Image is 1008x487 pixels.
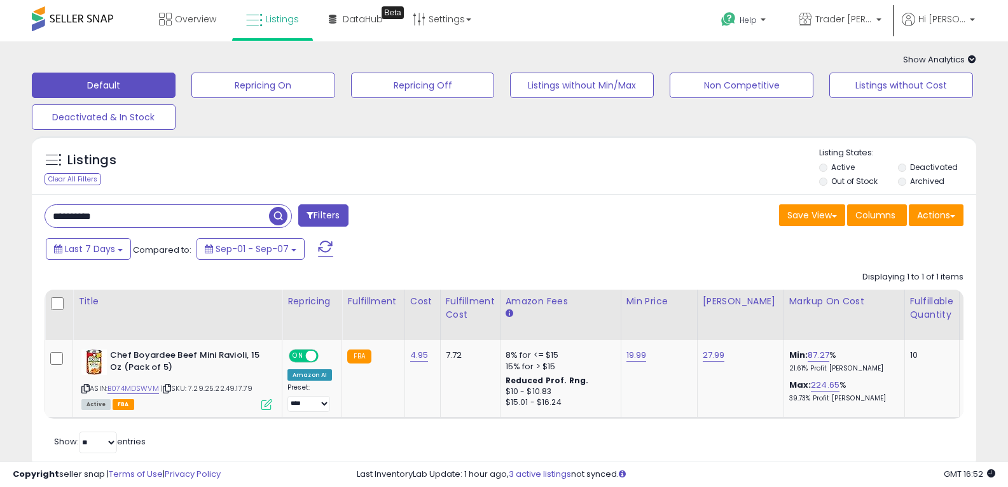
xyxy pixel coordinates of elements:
a: Privacy Policy [165,468,221,480]
a: Terms of Use [109,468,163,480]
button: Listings without Min/Max [510,73,654,98]
div: Amazon Fees [506,295,616,308]
label: Archived [910,176,944,187]
button: Listings without Cost [829,73,973,98]
span: | SKU: 7.29.25.22.49.17.79 [161,383,252,393]
button: Save View [779,204,845,226]
span: Overview [175,13,216,25]
div: 7.72 [446,349,490,361]
button: Filters [298,204,348,227]
div: Cost [410,295,435,308]
p: 21.61% Profit [PERSON_NAME] [789,364,895,373]
button: Columns [847,204,907,226]
span: Help [740,15,757,25]
div: % [789,379,895,403]
span: Last 7 Days [65,243,115,255]
div: Clear All Filters [45,173,101,185]
span: OFF [317,351,337,362]
div: Last InventoryLab Update: 1 hour ago, not synced. [357,469,995,481]
span: ON [290,351,306,362]
div: Min Price [626,295,692,308]
div: Fulfillment Cost [446,295,495,321]
div: Fulfillable Quantity [910,295,954,321]
button: Default [32,73,176,98]
button: Sep-01 - Sep-07 [197,238,305,260]
div: 15% for > $15 [506,361,611,372]
span: Listings [266,13,299,25]
a: Help [711,2,778,41]
div: 8% for <= $15 [506,349,611,361]
div: ASIN: [81,349,272,409]
strong: Copyright [13,468,59,480]
p: 39.73% Profit [PERSON_NAME] [789,394,895,403]
button: Repricing On [191,73,335,98]
th: The percentage added to the cost of goods (COGS) that forms the calculator for Min & Max prices. [784,290,904,340]
i: Get Help [721,11,736,27]
div: Amazon AI [287,369,332,381]
div: $15.01 - $16.24 [506,397,611,408]
span: Show: entries [54,435,146,448]
small: Amazon Fees. [506,308,513,320]
span: 2025-09-15 16:52 GMT [944,468,995,480]
a: 19.99 [626,349,647,362]
small: FBA [347,349,371,363]
div: Title [78,295,277,308]
label: Active [831,162,855,173]
span: Sep-01 - Sep-07 [216,243,289,255]
p: Listing States: [819,147,976,159]
div: [PERSON_NAME] [703,295,778,308]
img: 51ONZb-x7RL._SL40_.jpg [81,349,107,375]
h5: Listings [67,152,116,169]
a: 3 active listings [509,468,571,480]
span: Trader [PERSON_NAME] [815,13,873,25]
div: Markup on Cost [789,295,899,308]
button: Non Competitive [670,73,813,98]
b: Reduced Prof. Rng. [506,375,589,386]
b: Min: [789,349,808,361]
a: 4.95 [410,349,429,362]
div: Fulfillment [347,295,399,308]
span: Hi [PERSON_NAME] [918,13,966,25]
b: Chef Boyardee Beef Mini Ravioli, 15 Oz (Pack of 5) [110,349,265,376]
a: 87.27 [808,349,829,362]
div: % [789,349,895,373]
a: 27.99 [703,349,725,362]
b: Max: [789,379,811,391]
span: Columns [855,209,895,222]
a: 224.65 [811,379,839,392]
button: Repricing Off [351,73,495,98]
a: Hi [PERSON_NAME] [902,13,975,41]
span: DataHub [343,13,383,25]
span: Show Analytics [903,53,976,66]
button: Actions [909,204,963,226]
label: Deactivated [910,162,958,173]
div: 10 [910,349,949,361]
div: Displaying 1 to 1 of 1 items [862,271,963,283]
div: Repricing [287,295,336,308]
a: B074MDSWVM [107,383,159,394]
div: $10 - $10.83 [506,386,611,397]
button: Deactivated & In Stock [32,104,176,130]
span: All listings currently available for purchase on Amazon [81,399,111,410]
div: Tooltip anchor [382,6,404,19]
span: Compared to: [133,244,191,256]
label: Out of Stock [831,176,878,187]
div: Preset: [287,383,332,412]
span: FBA [113,399,134,410]
div: seller snap | | [13,469,221,481]
button: Last 7 Days [46,238,131,260]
